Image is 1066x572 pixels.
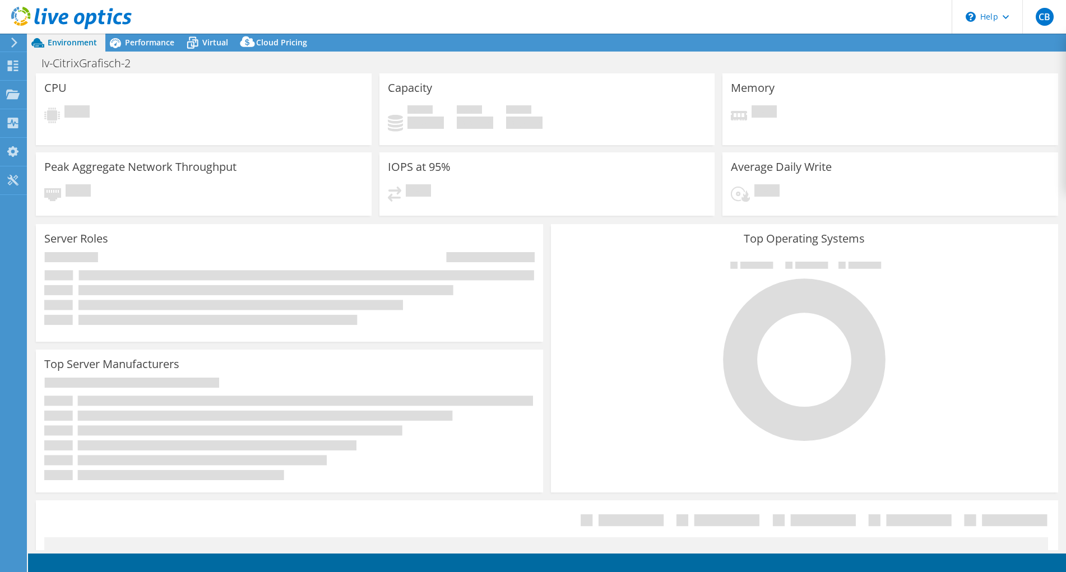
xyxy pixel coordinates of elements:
span: Pending [64,105,90,120]
h3: Capacity [388,82,432,94]
h4: 0 GiB [407,117,444,129]
h3: Memory [731,82,775,94]
h3: IOPS at 95% [388,161,451,173]
h3: Top Server Manufacturers [44,358,179,370]
span: CB [1036,8,1054,26]
span: Virtual [202,37,228,48]
span: Performance [125,37,174,48]
h3: Server Roles [44,232,108,245]
span: Cloud Pricing [256,37,307,48]
span: Environment [48,37,97,48]
h4: 0 GiB [457,117,493,129]
h3: CPU [44,82,67,94]
h4: 0 GiB [506,117,543,129]
h3: Top Operating Systems [559,232,1050,245]
h3: Average Daily Write [731,161,832,173]
span: Used [407,105,433,117]
span: Free [457,105,482,117]
h3: Peak Aggregate Network Throughput [44,161,237,173]
span: Total [506,105,531,117]
span: Pending [406,184,431,199]
span: Pending [66,184,91,199]
h1: Iv-CitrixGrafisch-2 [36,57,148,69]
span: Pending [752,105,777,120]
span: Pending [754,184,780,199]
svg: \n [966,12,976,22]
